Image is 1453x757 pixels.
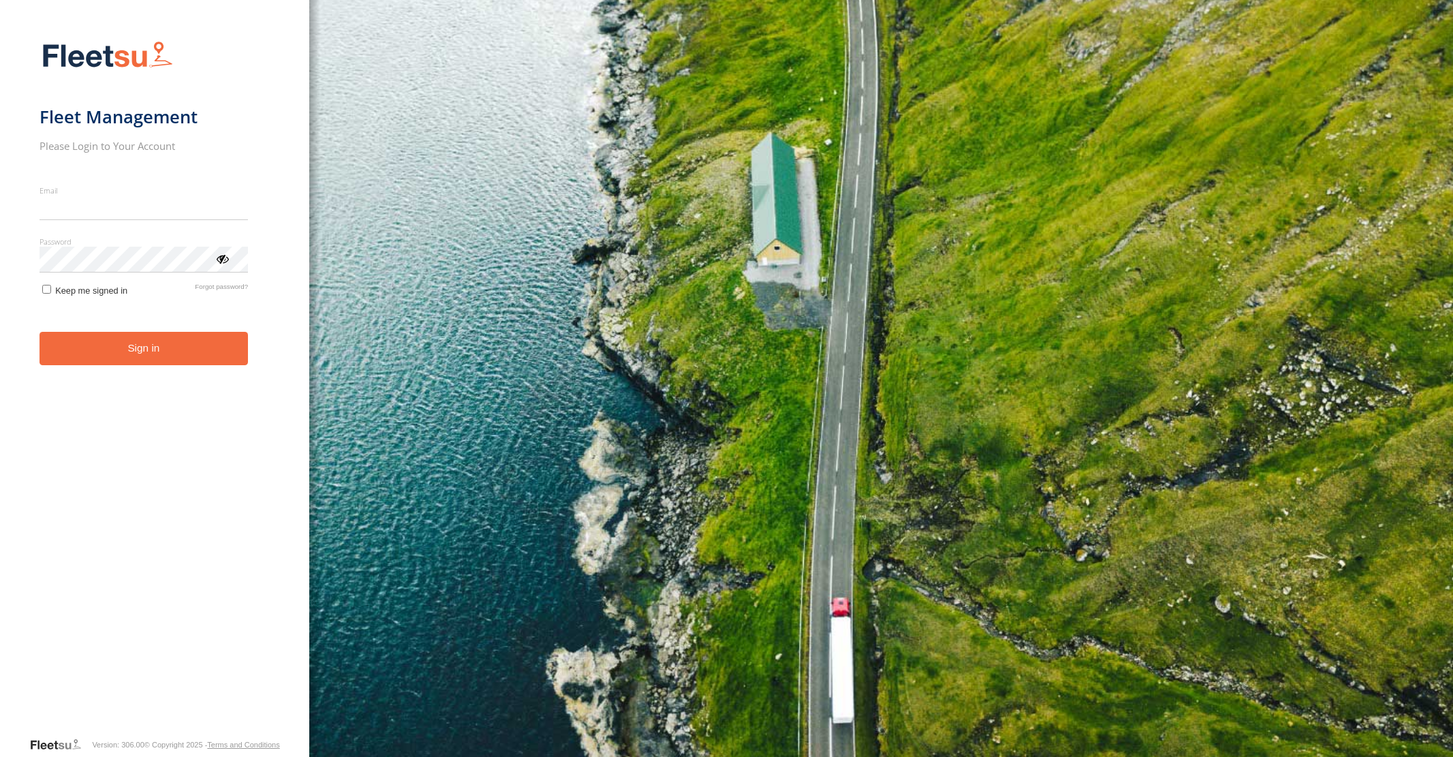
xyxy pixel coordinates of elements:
[42,285,51,294] input: Keep me signed in
[40,236,249,247] label: Password
[207,741,279,749] a: Terms and Conditions
[29,738,92,752] a: Visit our Website
[40,332,249,365] button: Sign in
[195,283,248,296] a: Forgot password?
[40,106,249,128] h1: Fleet Management
[144,741,280,749] div: © Copyright 2025 -
[40,185,249,196] label: Email
[92,741,144,749] div: Version: 306.00
[40,33,270,737] form: main
[215,251,229,265] div: ViewPassword
[40,38,176,73] img: Fleetsu
[55,285,127,296] span: Keep me signed in
[40,139,249,153] h2: Please Login to Your Account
